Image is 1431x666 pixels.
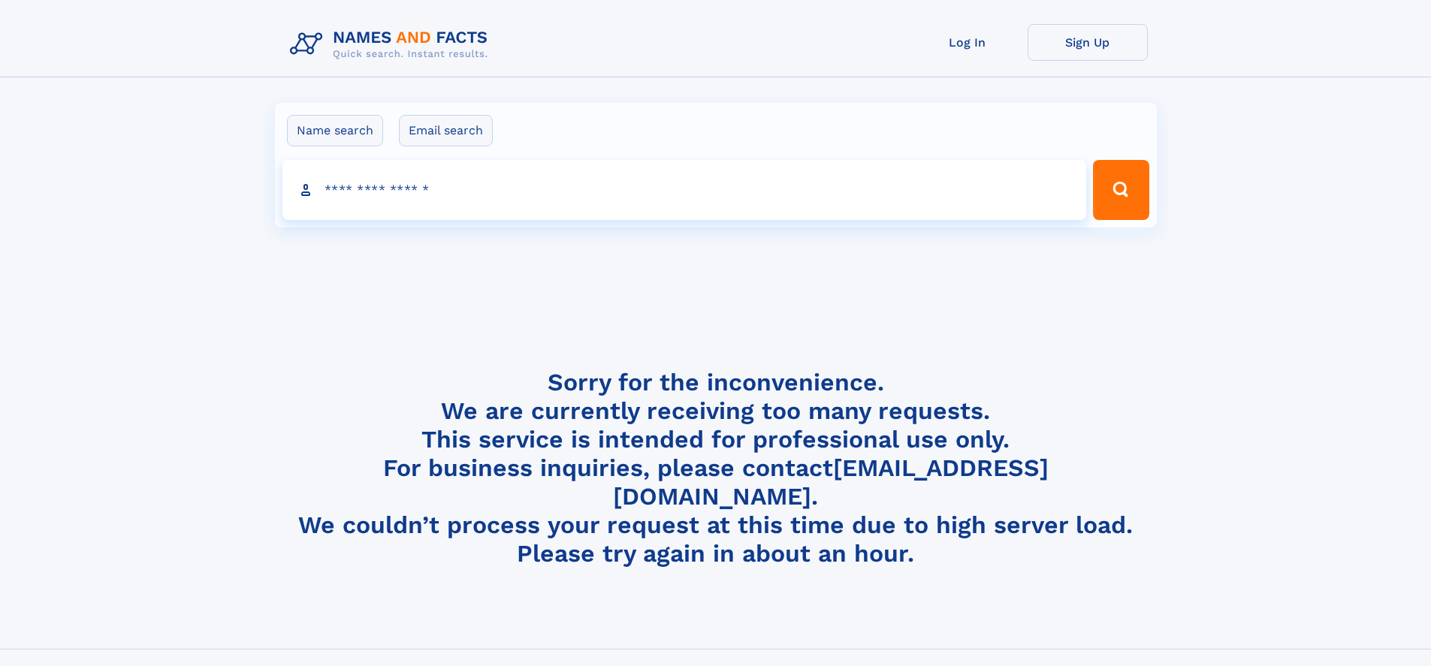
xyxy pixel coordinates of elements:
[284,24,500,65] img: Logo Names and Facts
[399,115,493,146] label: Email search
[613,454,1049,511] a: [EMAIL_ADDRESS][DOMAIN_NAME]
[284,368,1148,568] h4: Sorry for the inconvenience. We are currently receiving too many requests. This service is intend...
[1028,24,1148,61] a: Sign Up
[907,24,1028,61] a: Log In
[282,160,1087,220] input: search input
[287,115,383,146] label: Name search
[1093,160,1149,220] button: Search Button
